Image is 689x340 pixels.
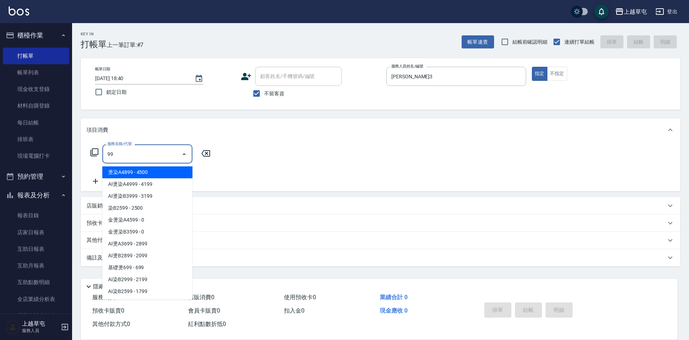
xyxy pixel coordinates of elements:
[3,291,69,308] a: 全店業績分析表
[264,90,284,97] span: 不留客資
[81,39,107,49] h3: 打帳單
[102,262,192,274] span: 基礎燙699 - 699
[102,238,192,250] span: AI燙A3699 - 2899
[3,48,69,64] a: 打帳單
[81,118,680,141] div: 項目消費
[81,232,680,249] div: 其他付款方式
[102,178,192,190] span: AI燙染A4999 - 4199
[107,141,132,147] label: 服務名稱/代號
[86,254,114,262] p: 備註及來源
[86,202,108,210] p: 店販銷售
[3,26,69,45] button: 櫃檯作業
[92,307,124,314] span: 預收卡販賣 0
[102,250,192,262] span: AI燙B2899 - 2099
[22,320,59,327] h5: 上越草屯
[3,167,69,186] button: 預約管理
[188,307,220,314] span: 會員卡販賣 0
[3,97,69,114] a: 材料自購登錄
[547,67,567,81] button: 不指定
[106,88,126,96] span: 鎖定日期
[564,38,595,46] span: 連續打單結帳
[81,197,680,214] div: 店販銷售
[86,236,123,244] p: 其他付款方式
[3,224,69,241] a: 店家日報表
[9,6,29,16] img: Logo
[102,274,192,285] span: AI染B2999 - 2199
[594,4,609,19] button: save
[81,214,680,232] div: 預收卡販賣
[92,321,130,327] span: 其他付款方式 0
[92,294,119,301] span: 服務消費 0
[188,294,214,301] span: 店販消費 0
[284,307,305,314] span: 扣入金 0
[653,5,680,18] button: 登出
[3,257,69,274] a: 互助月報表
[391,64,423,69] label: 服務人員姓名/編號
[188,321,226,327] span: 紅利點數折抵 0
[3,81,69,97] a: 現金收支登錄
[102,226,192,238] span: 金燙染B3599 - 0
[624,7,647,16] div: 上越草屯
[3,64,69,81] a: 帳單列表
[102,166,192,178] span: 燙染A4899 - 4500
[3,186,69,205] button: 報表及分析
[86,126,108,134] p: 項目消費
[178,148,190,160] button: Close
[3,131,69,148] a: 排班表
[3,207,69,224] a: 報表目錄
[284,294,316,301] span: 使用預收卡 0
[102,214,192,226] span: 金燙染A4599 - 0
[6,320,20,334] img: Person
[86,219,114,227] p: 預收卡販賣
[612,4,650,19] button: 上越草屯
[95,73,187,84] input: YYYY/MM/DD hh:mm
[3,114,69,131] a: 每日結帳
[532,67,547,81] button: 指定
[22,327,59,334] p: 服務人員
[462,35,494,49] button: 帳單速查
[190,70,208,87] button: Choose date, selected date is 2025-08-25
[3,148,69,164] a: 現場電腦打卡
[3,274,69,291] a: 互助點數明細
[512,38,548,46] span: 結帳前確認明細
[380,294,408,301] span: 業績合計 0
[102,285,192,297] span: AI染B2599 - 1799
[81,249,680,266] div: 備註及來源
[93,283,125,291] p: 隱藏業績明細
[380,307,408,314] span: 現金應收 0
[95,66,110,72] label: 帳單日期
[3,308,69,324] a: 營業統計分析表
[3,241,69,257] a: 互助日報表
[102,202,192,214] span: 染B2599 - 2500
[102,297,192,309] span: 染髮999 - 999
[102,190,192,202] span: AI燙染B3999 - 3199
[107,40,144,49] span: 上一筆訂單:#7
[81,32,107,36] h2: Key In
